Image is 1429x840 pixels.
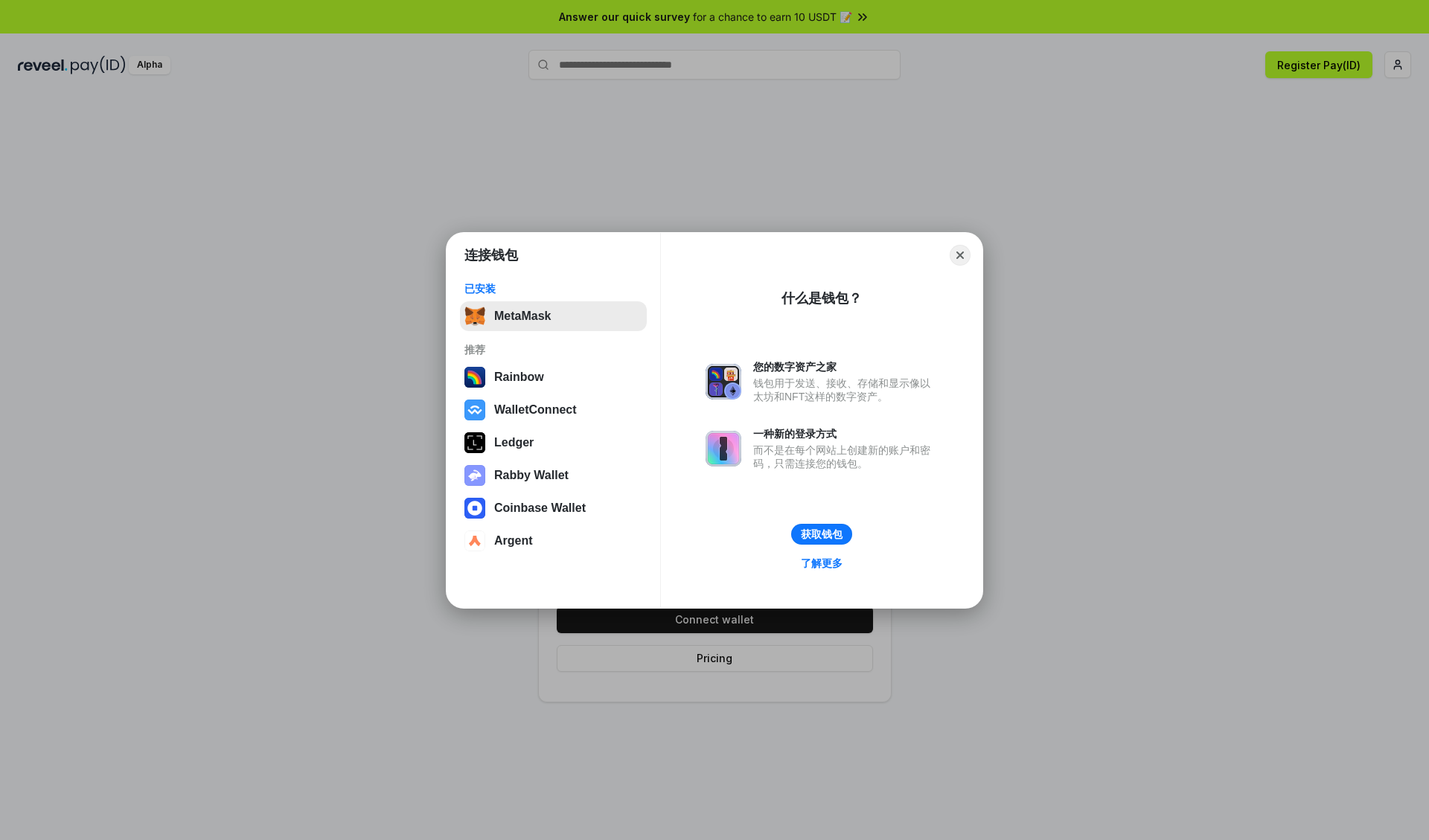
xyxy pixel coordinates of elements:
[792,554,851,573] a: 了解更多
[753,360,938,373] div: 您的数字资产之家
[801,528,843,541] div: 获取钱包
[494,310,551,323] div: MetaMask
[801,557,843,570] div: 了解更多
[464,343,642,356] div: 推荐
[464,400,485,420] img: svg+xml,%3Csvg%20width%3D%2228%22%20height%3D%2228%22%20viewBox%3D%220%200%2028%2028%22%20fill%3D...
[460,526,647,556] button: Argent
[460,362,647,392] button: Rainbow
[494,534,533,548] div: Argent
[706,431,741,467] img: svg+xml,%3Csvg%20xmlns%3D%22http%3A%2F%2Fwww.w3.org%2F2000%2Fsvg%22%20fill%3D%22none%22%20viewBox...
[464,367,485,388] img: svg+xml,%3Csvg%20width%3D%22120%22%20height%3D%22120%22%20viewBox%3D%220%200%20120%20120%22%20fil...
[460,395,647,425] button: WalletConnect
[460,301,647,331] button: MetaMask
[464,465,485,486] img: svg+xml,%3Csvg%20xmlns%3D%22http%3A%2F%2Fwww.w3.org%2F2000%2Fsvg%22%20fill%3D%22none%22%20viewBox...
[781,289,862,307] div: 什么是钱包？
[494,501,586,515] div: Coinbase Wallet
[460,493,647,523] button: Coinbase Wallet
[460,461,647,490] button: Rabby Wallet
[464,282,642,295] div: 已安装
[460,428,647,458] button: Ledger
[464,246,518,264] h1: 连接钱包
[464,432,485,453] img: svg+xml,%3Csvg%20xmlns%3D%22http%3A%2F%2Fwww.w3.org%2F2000%2Fsvg%22%20width%3D%2228%22%20height%3...
[706,364,741,400] img: svg+xml,%3Csvg%20xmlns%3D%22http%3A%2F%2Fwww.w3.org%2F2000%2Fsvg%22%20fill%3D%22none%22%20viewBox...
[494,403,577,417] div: WalletConnect
[753,376,938,403] div: 钱包用于发送、接收、存储和显示像以太坊和NFT这样的数字资产。
[950,245,971,266] button: Close
[791,524,852,545] button: 获取钱包
[753,427,938,440] div: 一种新的登录方式
[494,371,544,384] div: Rainbow
[464,498,485,519] img: svg+xml,%3Csvg%20width%3D%2228%22%20height%3D%2228%22%20viewBox%3D%220%200%2028%2028%22%20fill%3D...
[494,469,569,482] div: Rabby Wallet
[464,306,485,327] img: svg+xml,%3Csvg%20fill%3D%22none%22%20height%3D%2233%22%20viewBox%3D%220%200%2035%2033%22%20width%...
[753,443,938,470] div: 而不是在每个网站上创建新的账户和密码，只需连接您的钱包。
[464,530,485,551] img: svg+xml,%3Csvg%20width%3D%2228%22%20height%3D%2228%22%20viewBox%3D%220%200%2028%2028%22%20fill%3D...
[494,436,534,449] div: Ledger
